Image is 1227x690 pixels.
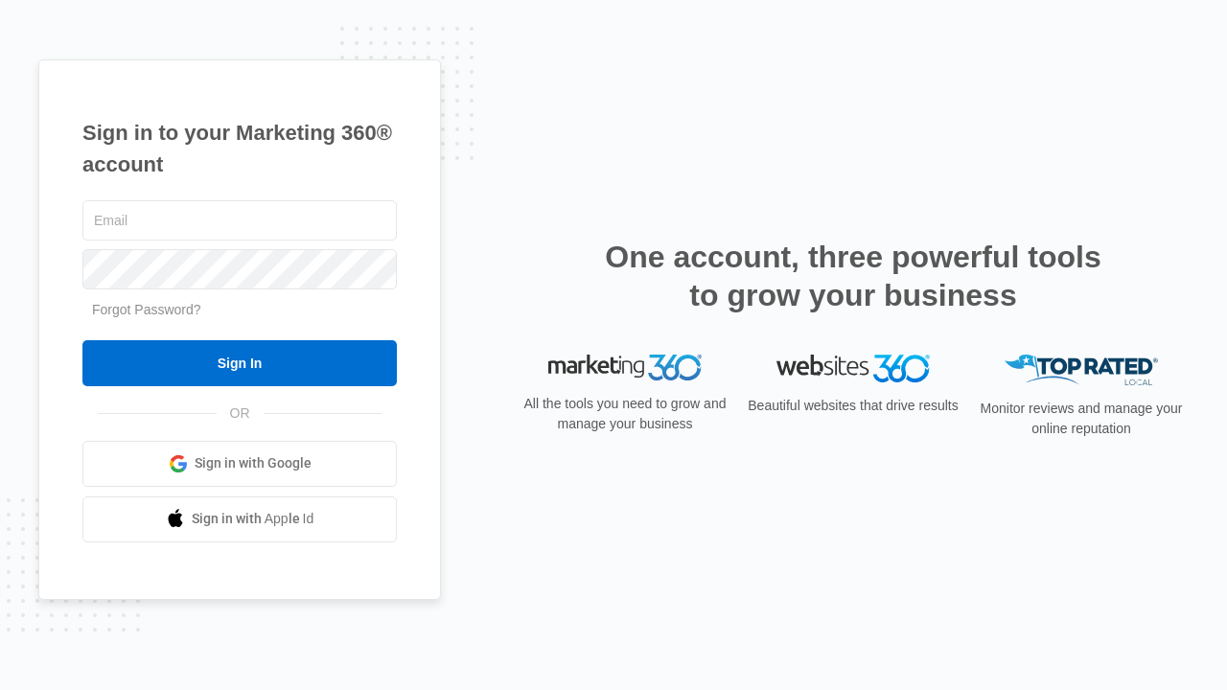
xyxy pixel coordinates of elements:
[82,496,397,542] a: Sign in with Apple Id
[82,200,397,241] input: Email
[746,396,961,416] p: Beautiful websites that drive results
[217,403,264,424] span: OR
[974,399,1189,439] p: Monitor reviews and manage your online reputation
[776,355,930,382] img: Websites 360
[548,355,702,381] img: Marketing 360
[518,394,732,434] p: All the tools you need to grow and manage your business
[599,238,1107,314] h2: One account, three powerful tools to grow your business
[195,453,312,473] span: Sign in with Google
[82,117,397,180] h1: Sign in to your Marketing 360® account
[92,302,201,317] a: Forgot Password?
[82,340,397,386] input: Sign In
[192,509,314,529] span: Sign in with Apple Id
[1005,355,1158,386] img: Top Rated Local
[82,441,397,487] a: Sign in with Google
